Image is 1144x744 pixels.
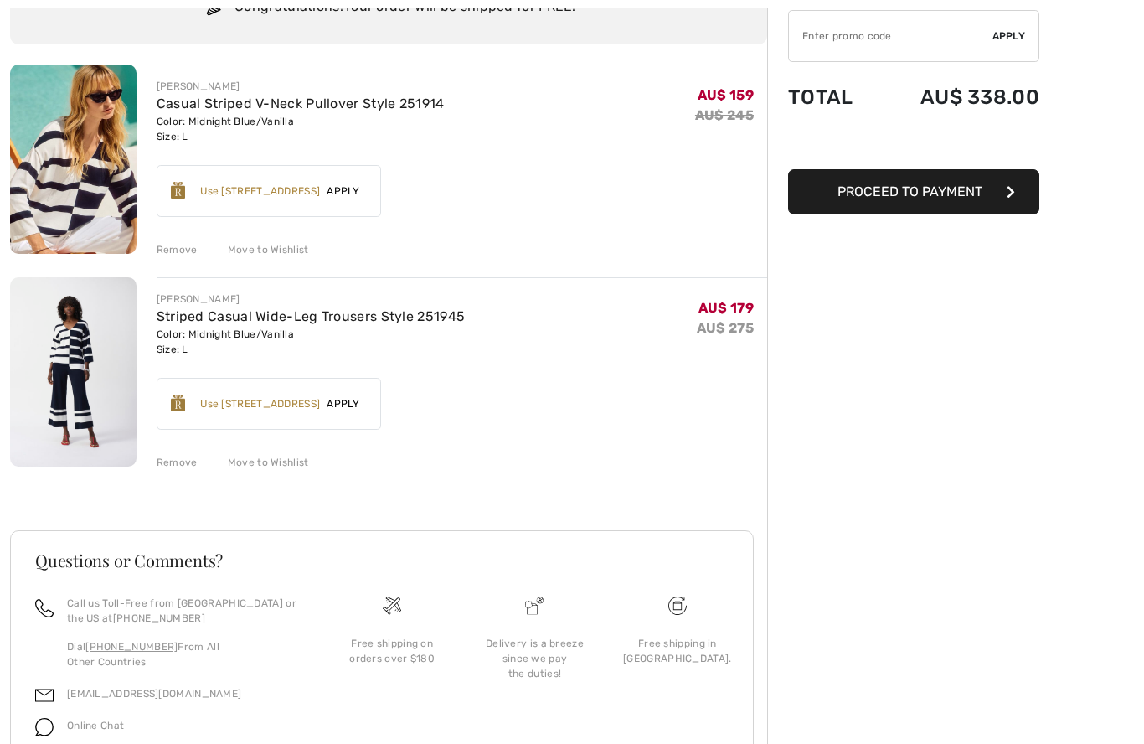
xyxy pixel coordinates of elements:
[10,65,137,254] img: Casual Striped V-Neck Pullover Style 251914
[789,11,992,61] input: Promo code
[157,455,198,470] div: Remove
[698,300,754,316] span: AU$ 179
[837,183,982,199] span: Proceed to Payment
[171,395,186,411] img: Reward-Logo.svg
[698,87,754,103] span: AU$ 159
[200,396,320,411] div: Use [STREET_ADDRESS]
[668,597,687,615] img: Free shipping on orders over $180
[67,720,124,731] span: Online Chat
[157,242,198,257] div: Remove
[214,242,309,257] div: Move to Wishlist
[35,718,54,736] img: chat
[67,688,241,700] a: [EMAIL_ADDRESS][DOMAIN_NAME]
[695,107,754,123] s: AU$ 245
[35,686,54,705] img: email
[788,169,1039,214] button: Proceed to Payment
[157,79,445,94] div: [PERSON_NAME]
[320,183,367,199] span: Apply
[788,126,1039,163] iframe: PayPal
[877,69,1039,126] td: AU$ 338.00
[620,636,735,666] div: Free shipping in [GEOGRAPHIC_DATA].
[157,114,445,144] div: Color: Midnight Blue/Vanilla Size: L
[697,320,754,336] s: AU$ 275
[992,28,1026,44] span: Apply
[788,69,877,126] td: Total
[383,597,401,615] img: Free shipping on orders over $180
[157,96,445,111] a: Casual Striped V-Neck Pullover Style 251914
[157,327,466,357] div: Color: Midnight Blue/Vanilla Size: L
[477,636,592,681] div: Delivery is a breeze since we pay the duties!
[67,596,301,626] p: Call us Toll-Free from [GEOGRAPHIC_DATA] or the US at
[200,183,320,199] div: Use [STREET_ADDRESS]
[525,597,544,615] img: Delivery is a breeze since we pay the duties!
[67,639,301,669] p: Dial From All Other Countries
[10,277,137,467] img: Striped Casual Wide-Leg Trousers Style 251945
[320,396,367,411] span: Apply
[171,182,186,199] img: Reward-Logo.svg
[157,292,466,307] div: [PERSON_NAME]
[113,612,205,624] a: [PHONE_NUMBER]
[214,455,309,470] div: Move to Wishlist
[157,308,466,324] a: Striped Casual Wide-Leg Trousers Style 251945
[35,552,729,569] h3: Questions or Comments?
[35,599,54,617] img: call
[85,641,178,653] a: [PHONE_NUMBER]
[334,636,450,666] div: Free shipping on orders over $180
